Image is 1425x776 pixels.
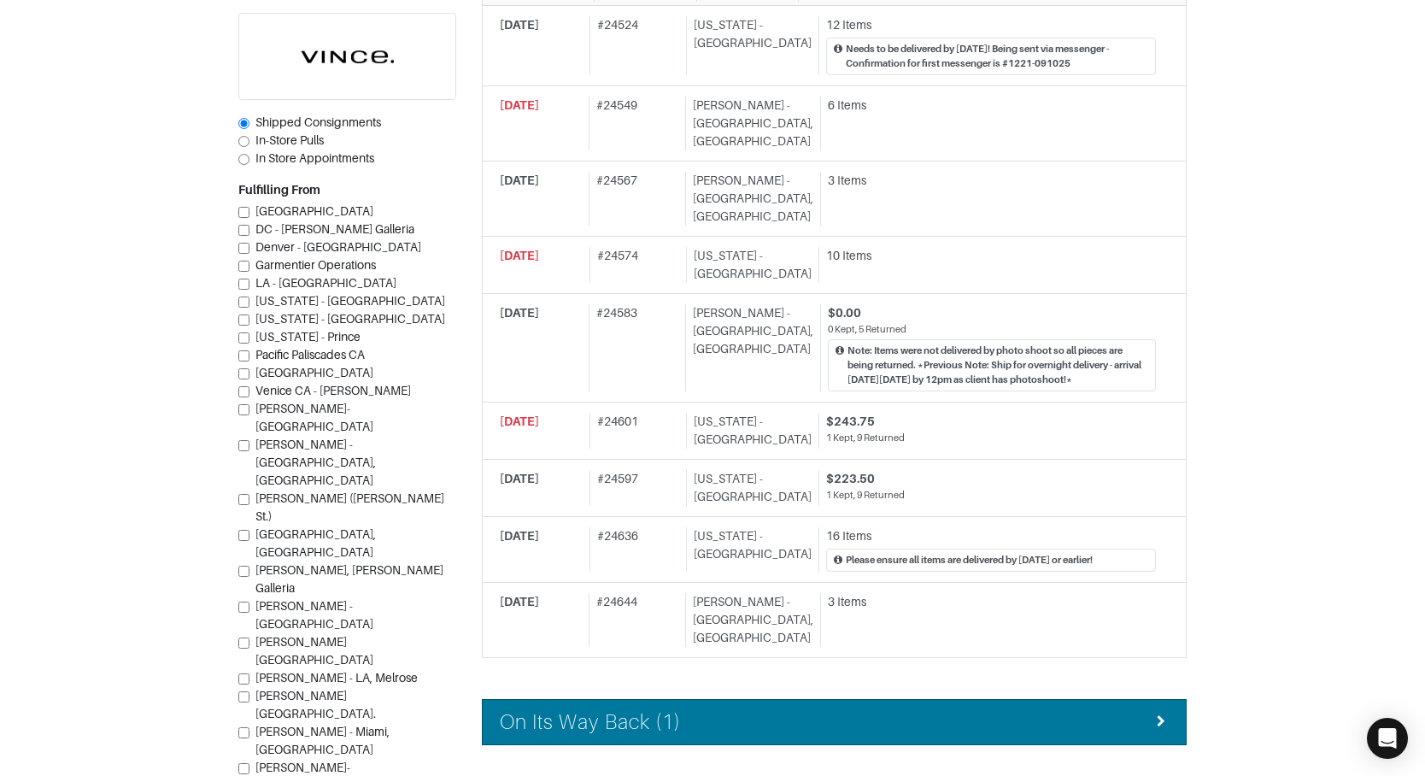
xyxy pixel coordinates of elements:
input: [PERSON_NAME][GEOGRAPHIC_DATA]. [238,691,249,703]
span: LA - [GEOGRAPHIC_DATA] [255,276,396,290]
img: cyAkLTq7csKWtL9WARqkkVaF.png [239,14,455,99]
span: [DATE] [500,306,539,320]
input: In Store Appointments [238,154,249,165]
input: In-Store Pulls [238,136,249,147]
div: # 24567 [589,172,678,226]
div: [US_STATE] - [GEOGRAPHIC_DATA] [686,470,812,506]
div: $243.75 [826,413,1156,431]
input: Shipped Consignments [238,118,249,129]
span: [PERSON_NAME][GEOGRAPHIC_DATA] [255,635,373,667]
div: # 24524 [589,16,680,75]
span: [DATE] [500,18,539,32]
input: [US_STATE] - [GEOGRAPHIC_DATA] [238,315,249,326]
div: [PERSON_NAME] - [GEOGRAPHIC_DATA], [GEOGRAPHIC_DATA] [685,172,813,226]
input: [US_STATE] - [GEOGRAPHIC_DATA] [238,297,249,308]
span: [PERSON_NAME], [PERSON_NAME] Galleria [255,563,443,595]
input: [PERSON_NAME]-[GEOGRAPHIC_DATA] [238,404,249,415]
input: Pacific Paliscades CA [238,350,249,362]
input: [US_STATE] - Prince [238,332,249,344]
div: 10 Items [826,247,1156,265]
input: DC - [PERSON_NAME] Galleria [238,225,249,236]
h4: On Its Way Back (1) [500,710,681,735]
div: Open Intercom Messenger [1367,718,1408,759]
div: # 24644 [589,593,678,647]
input: LA - [GEOGRAPHIC_DATA] [238,279,249,290]
input: [GEOGRAPHIC_DATA] [238,207,249,218]
span: [GEOGRAPHIC_DATA] [255,366,373,379]
span: [US_STATE] - [GEOGRAPHIC_DATA] [255,312,445,326]
div: Please ensure all items are delivered by [DATE] or earlier! [846,553,1093,567]
span: [US_STATE] - [GEOGRAPHIC_DATA] [255,294,445,308]
span: [PERSON_NAME]-[GEOGRAPHIC_DATA] [255,402,373,433]
input: [GEOGRAPHIC_DATA], [GEOGRAPHIC_DATA] [238,530,249,541]
span: [DATE] [500,98,539,112]
span: Denver - [GEOGRAPHIC_DATA] [255,240,421,254]
div: 16 Items [826,527,1156,545]
div: $223.50 [826,470,1156,488]
div: [PERSON_NAME] - [GEOGRAPHIC_DATA], [GEOGRAPHIC_DATA] [685,97,813,150]
div: [PERSON_NAME] - [GEOGRAPHIC_DATA], [GEOGRAPHIC_DATA] [685,593,813,647]
input: [PERSON_NAME]- [GEOGRAPHIC_DATA] [238,763,249,774]
div: 3 Items [828,172,1156,190]
div: # 24549 [589,97,678,150]
span: [PERSON_NAME] - [GEOGRAPHIC_DATA] [255,599,373,631]
div: [US_STATE] - [GEOGRAPHIC_DATA] [686,527,812,572]
input: [PERSON_NAME] ([PERSON_NAME] St.) [238,494,249,505]
div: 3 Items [828,593,1156,611]
input: Garmentier Operations [238,261,249,272]
input: Venice CA - [PERSON_NAME] [238,386,249,397]
span: [PERSON_NAME] - LA, Melrose [255,671,418,685]
div: # 24583 [589,304,678,391]
div: [US_STATE] - [GEOGRAPHIC_DATA] [686,247,812,283]
div: [US_STATE] - [GEOGRAPHIC_DATA] [686,413,812,449]
div: [PERSON_NAME] - [GEOGRAPHIC_DATA], [GEOGRAPHIC_DATA] [685,304,813,391]
div: # 24574 [589,247,680,283]
span: [PERSON_NAME][GEOGRAPHIC_DATA]. [255,689,376,720]
input: [PERSON_NAME] - Miami, [GEOGRAPHIC_DATA] [238,727,249,738]
span: [GEOGRAPHIC_DATA] [255,204,373,218]
input: [PERSON_NAME], [PERSON_NAME] Galleria [238,566,249,577]
input: [GEOGRAPHIC_DATA] [238,368,249,379]
div: 1 Kept, 9 Returned [826,431,1156,445]
span: [DATE] [500,414,539,428]
div: 1 Kept, 9 Returned [826,488,1156,503]
input: [PERSON_NAME] - [GEOGRAPHIC_DATA], [GEOGRAPHIC_DATA] [238,440,249,451]
span: Pacific Paliscades CA [255,348,365,362]
input: Denver - [GEOGRAPHIC_DATA] [238,243,249,254]
span: DC - [PERSON_NAME] Galleria [255,222,414,236]
span: [PERSON_NAME] ([PERSON_NAME] St.) [255,491,444,523]
div: 0 Kept, 5 Returned [828,322,1156,337]
span: Garmentier Operations [255,258,376,272]
input: [PERSON_NAME] - [GEOGRAPHIC_DATA] [238,602,249,613]
div: # 24601 [589,413,680,449]
span: [DATE] [500,595,539,608]
span: In-Store Pulls [255,133,324,147]
div: $0.00 [828,304,1156,322]
div: # 24636 [589,527,680,572]
span: [DATE] [500,249,539,262]
div: Needs to be delivered by [DATE]! Being sent via messenger - Confirmation for first messenger is #... [846,42,1148,71]
span: [DATE] [500,529,539,543]
label: Fulfilling From [238,181,320,199]
span: [PERSON_NAME] - Miami, [GEOGRAPHIC_DATA] [255,725,390,756]
input: [PERSON_NAME] - LA, Melrose [238,673,249,685]
span: [DATE] [500,472,539,485]
div: Note: Items were not delivered by photo shoot so all pieces are being returned. *Previous Note: S... [847,344,1148,386]
span: In Store Appointments [255,151,374,165]
span: [PERSON_NAME] - [GEOGRAPHIC_DATA], [GEOGRAPHIC_DATA] [255,438,376,487]
span: [GEOGRAPHIC_DATA], [GEOGRAPHIC_DATA] [255,527,376,559]
div: [US_STATE] - [GEOGRAPHIC_DATA] [686,16,812,75]
span: Venice CA - [PERSON_NAME] [255,384,411,397]
span: [DATE] [500,173,539,187]
div: # 24597 [589,470,680,506]
span: [US_STATE] - Prince [255,330,361,344]
span: Shipped Consignments [255,115,381,129]
div: 6 Items [828,97,1156,115]
input: [PERSON_NAME][GEOGRAPHIC_DATA] [238,638,249,649]
div: 12 Items [826,16,1156,34]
